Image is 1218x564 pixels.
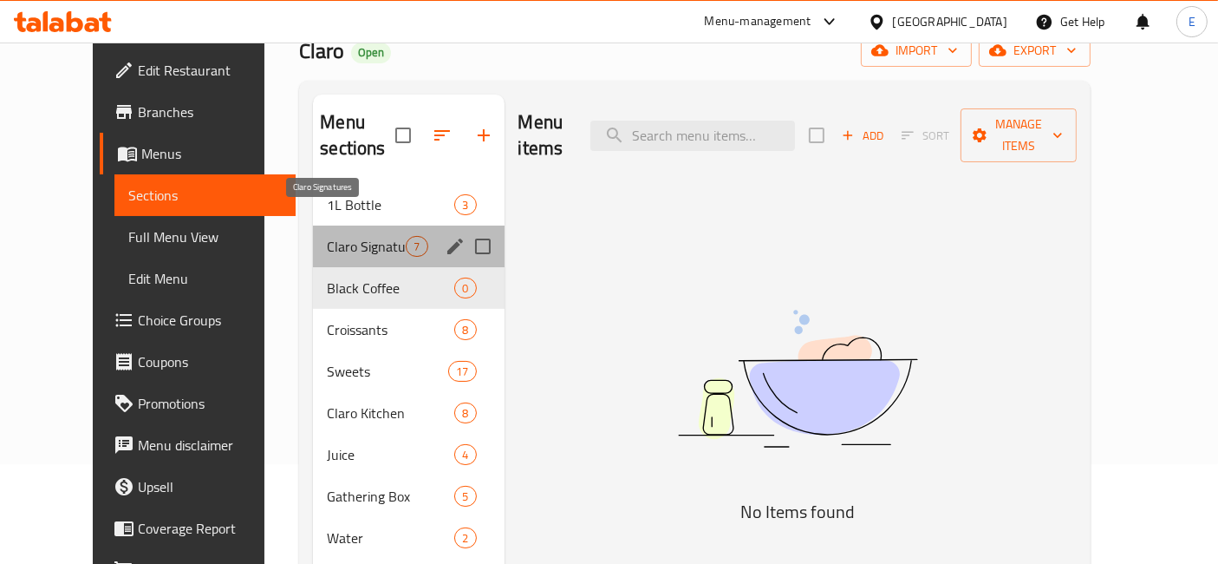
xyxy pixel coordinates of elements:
[141,143,283,164] span: Menus
[313,351,504,392] div: Sweets17
[861,35,972,67] button: import
[463,115,505,156] button: Add section
[875,40,958,62] span: import
[518,109,570,161] h2: Menu items
[138,393,283,414] span: Promotions
[100,91,296,133] a: Branches
[454,403,476,423] div: items
[455,530,475,547] span: 2
[313,434,504,475] div: Juice4
[100,49,296,91] a: Edit Restaurant
[351,43,391,63] div: Open
[385,117,421,154] span: Select all sections
[581,498,1014,526] h5: No Items found
[454,194,476,215] div: items
[128,268,283,289] span: Edit Menu
[299,31,344,70] span: Claro
[993,40,1077,62] span: export
[974,114,1063,157] span: Manage items
[313,392,504,434] div: Claro Kitchen8
[327,319,454,340] span: Croissants
[455,405,475,422] span: 8
[581,264,1014,494] img: dish.svg
[455,489,475,505] span: 5
[327,486,454,507] span: Gathering Box
[138,102,283,122] span: Branches
[138,476,283,497] span: Upsell
[961,108,1077,162] button: Manage items
[327,528,454,548] span: Water
[100,133,296,174] a: Menus
[979,35,1091,67] button: export
[455,322,475,338] span: 8
[313,267,504,309] div: Black Coffee0
[455,280,475,297] span: 0
[138,518,283,539] span: Coverage Report
[449,364,475,380] span: 17
[138,351,283,372] span: Coupons
[454,528,476,548] div: items
[835,122,890,149] button: Add
[313,226,504,267] div: Claro Signatures7edit
[1189,12,1195,31] span: E
[454,319,476,340] div: items
[455,447,475,463] span: 4
[100,424,296,466] a: Menu disclaimer
[421,115,463,156] span: Sort sections
[442,233,468,259] button: edit
[313,517,504,559] div: Water2
[327,361,448,382] span: Sweets
[454,444,476,465] div: items
[138,435,283,456] span: Menu disclaimer
[890,122,961,149] span: Sort items
[327,194,454,215] span: 1L Bottle
[835,122,890,149] span: Add item
[114,216,296,258] a: Full Menu View
[327,444,454,465] span: Juice
[351,45,391,60] span: Open
[705,11,811,32] div: Menu-management
[327,236,406,257] span: Claro Signatures
[839,126,886,146] span: Add
[893,12,1007,31] div: [GEOGRAPHIC_DATA]
[138,310,283,331] span: Choice Groups
[100,508,296,549] a: Coverage Report
[128,185,283,206] span: Sections
[100,466,296,508] a: Upsell
[327,403,454,423] span: Claro Kitchen
[128,226,283,247] span: Full Menu View
[100,383,296,424] a: Promotions
[313,184,504,226] div: 1L Bottle3
[138,60,283,81] span: Edit Restaurant
[454,278,476,298] div: items
[455,197,475,213] span: 3
[313,475,504,517] div: Gathering Box5
[454,486,476,507] div: items
[114,258,296,299] a: Edit Menu
[114,174,296,216] a: Sections
[313,309,504,351] div: Croissants8
[327,278,454,298] span: Black Coffee
[100,341,296,383] a: Coupons
[590,121,795,151] input: search
[100,299,296,341] a: Choice Groups
[320,109,394,161] h2: Menu sections
[406,236,427,257] div: items
[407,239,427,255] span: 7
